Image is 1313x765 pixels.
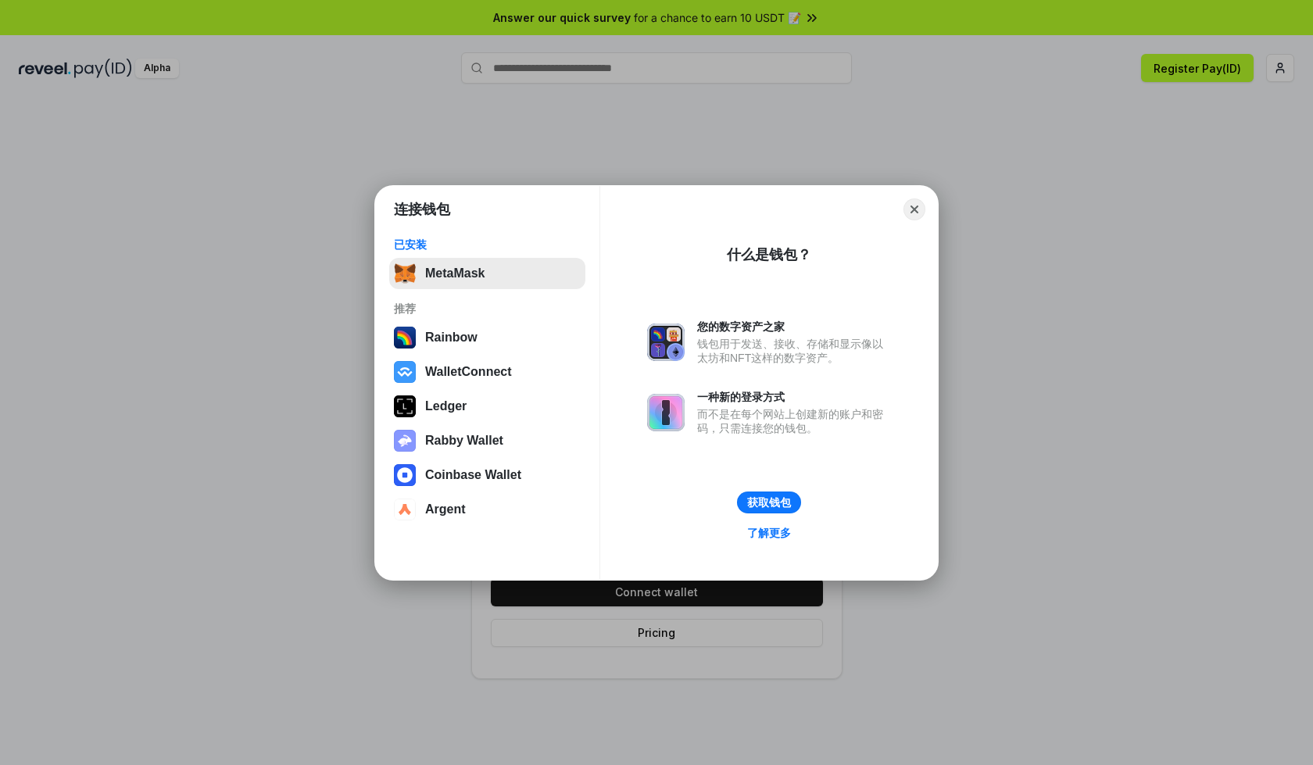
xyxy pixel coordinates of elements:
[697,320,891,334] div: 您的数字资产之家
[647,324,685,361] img: svg+xml,%3Csvg%20xmlns%3D%22http%3A%2F%2Fwww.w3.org%2F2000%2Fsvg%22%20fill%3D%22none%22%20viewBox...
[425,468,521,482] div: Coinbase Wallet
[394,327,416,349] img: svg+xml,%3Csvg%20width%3D%22120%22%20height%3D%22120%22%20viewBox%3D%220%200%20120%20120%22%20fil...
[394,499,416,520] img: svg+xml,%3Csvg%20width%3D%2228%22%20height%3D%2228%22%20viewBox%3D%220%200%2028%2028%22%20fill%3D...
[389,391,585,422] button: Ledger
[389,459,585,491] button: Coinbase Wallet
[697,407,891,435] div: 而不是在每个网站上创建新的账户和密码，只需连接您的钱包。
[425,399,467,413] div: Ledger
[394,302,581,316] div: 推荐
[389,356,585,388] button: WalletConnect
[425,502,466,517] div: Argent
[737,492,801,513] button: 获取钱包
[394,263,416,284] img: svg+xml,%3Csvg%20fill%3D%22none%22%20height%3D%2233%22%20viewBox%3D%220%200%2035%2033%22%20width%...
[389,425,585,456] button: Rabby Wallet
[389,494,585,525] button: Argent
[747,526,791,540] div: 了解更多
[697,390,891,404] div: 一种新的登录方式
[394,361,416,383] img: svg+xml,%3Csvg%20width%3D%2228%22%20height%3D%2228%22%20viewBox%3D%220%200%2028%2028%22%20fill%3D...
[425,365,512,379] div: WalletConnect
[425,331,478,345] div: Rainbow
[394,395,416,417] img: svg+xml,%3Csvg%20xmlns%3D%22http%3A%2F%2Fwww.w3.org%2F2000%2Fsvg%22%20width%3D%2228%22%20height%3...
[747,495,791,509] div: 获取钱包
[389,322,585,353] button: Rainbow
[727,245,811,264] div: 什么是钱包？
[394,200,450,219] h1: 连接钱包
[394,238,581,252] div: 已安装
[697,337,891,365] div: 钱包用于发送、接收、存储和显示像以太坊和NFT这样的数字资产。
[394,430,416,452] img: svg+xml,%3Csvg%20xmlns%3D%22http%3A%2F%2Fwww.w3.org%2F2000%2Fsvg%22%20fill%3D%22none%22%20viewBox...
[389,258,585,289] button: MetaMask
[738,523,800,543] a: 了解更多
[903,198,925,220] button: Close
[647,394,685,431] img: svg+xml,%3Csvg%20xmlns%3D%22http%3A%2F%2Fwww.w3.org%2F2000%2Fsvg%22%20fill%3D%22none%22%20viewBox...
[394,464,416,486] img: svg+xml,%3Csvg%20width%3D%2228%22%20height%3D%2228%22%20viewBox%3D%220%200%2028%2028%22%20fill%3D...
[425,266,485,281] div: MetaMask
[425,434,503,448] div: Rabby Wallet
